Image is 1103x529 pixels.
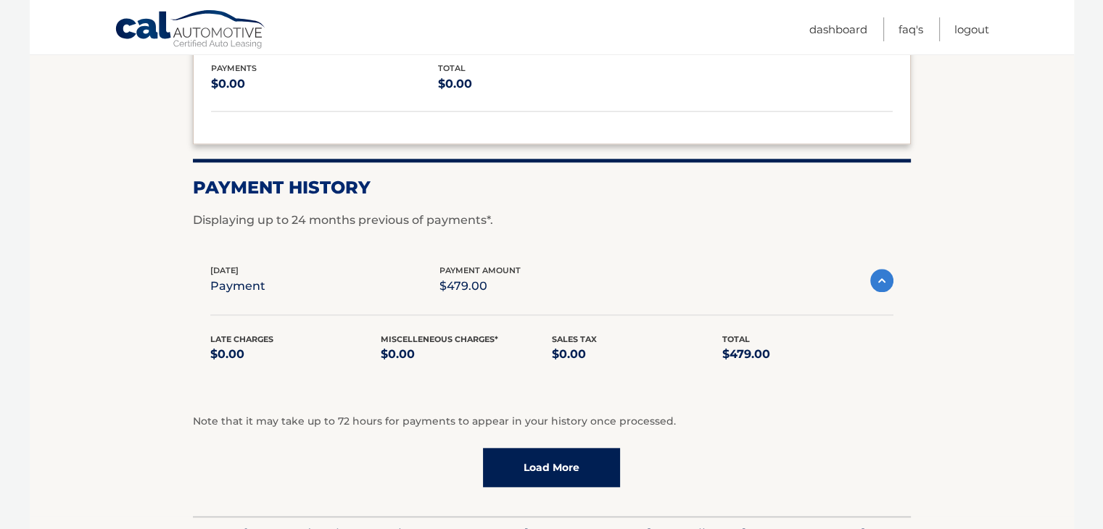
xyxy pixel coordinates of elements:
[954,17,989,41] a: Logout
[483,448,620,487] a: Load More
[552,334,597,344] span: Sales Tax
[210,344,381,365] p: $0.00
[193,177,911,199] h2: Payment History
[381,334,498,344] span: Miscelleneous Charges*
[898,17,923,41] a: FAQ's
[722,344,893,365] p: $479.00
[210,334,273,344] span: Late Charges
[381,344,552,365] p: $0.00
[438,74,665,94] p: $0.00
[439,265,521,275] span: payment amount
[552,344,723,365] p: $0.00
[438,63,466,73] span: total
[722,334,750,344] span: Total
[210,265,239,275] span: [DATE]
[210,276,265,296] p: payment
[809,17,867,41] a: Dashboard
[193,413,911,430] p: Note that it may take up to 72 hours for payments to appear in your history once processed.
[211,74,438,94] p: $0.00
[211,63,257,73] span: payments
[115,9,267,51] a: Cal Automotive
[193,212,911,229] p: Displaying up to 24 months previous of payments*.
[439,276,521,296] p: $479.00
[870,269,893,292] img: accordion-active.svg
